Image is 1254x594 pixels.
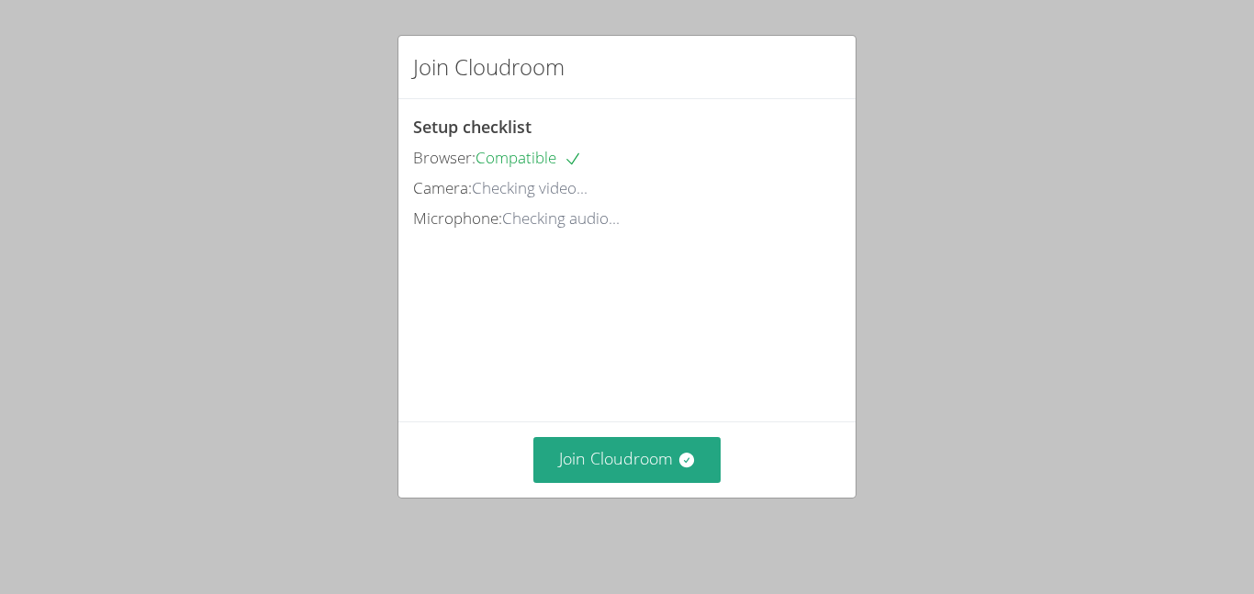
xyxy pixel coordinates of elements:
[413,147,476,168] span: Browser:
[472,177,588,198] span: Checking video...
[413,177,472,198] span: Camera:
[413,207,502,229] span: Microphone:
[533,437,722,482] button: Join Cloudroom
[413,116,532,138] span: Setup checklist
[476,147,582,168] span: Compatible
[502,207,620,229] span: Checking audio...
[413,50,565,84] h2: Join Cloudroom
